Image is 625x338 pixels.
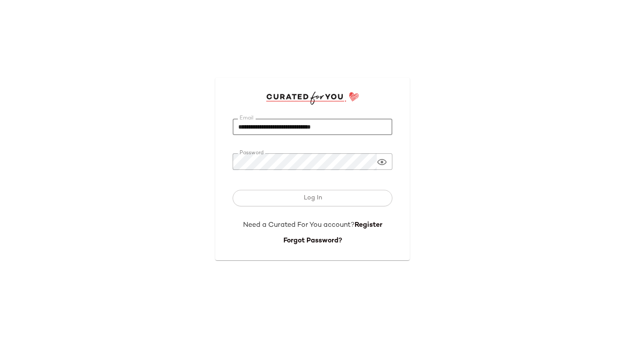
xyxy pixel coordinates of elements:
button: Log In [233,190,392,206]
span: Need a Curated For You account? [243,222,355,229]
a: Register [355,222,382,229]
a: Forgot Password? [283,237,342,245]
span: Log In [303,195,322,202]
img: cfy_login_logo.DGdB1djN.svg [266,92,359,105]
